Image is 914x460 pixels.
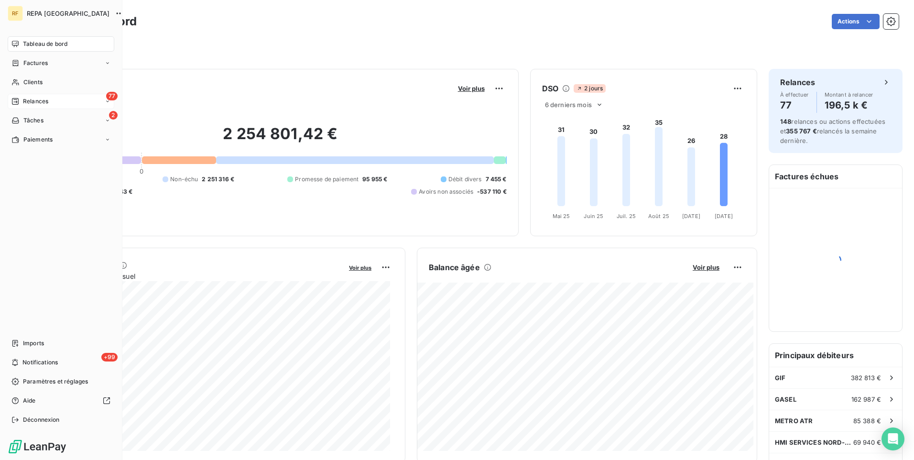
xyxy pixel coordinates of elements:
[775,395,796,403] span: GASEL
[584,213,603,219] tspan: Juin 25
[552,213,570,219] tspan: Mai 25
[853,438,881,446] span: 69 940 €
[109,111,118,120] span: 2
[448,175,482,184] span: Débit divers
[101,353,118,361] span: +99
[617,213,636,219] tspan: Juil. 25
[825,98,873,113] h4: 196,5 k €
[693,263,719,271] span: Voir plus
[775,438,853,446] span: HMI SERVICES NORD-EST-IDF
[23,97,48,106] span: Relances
[349,264,371,271] span: Voir plus
[780,118,791,125] span: 148
[832,14,880,29] button: Actions
[690,263,722,272] button: Voir plus
[23,339,44,348] span: Imports
[23,116,44,125] span: Tâches
[780,92,809,98] span: À effectuer
[419,187,473,196] span: Avoirs non associés
[27,10,109,17] span: REPA [GEOGRAPHIC_DATA]
[648,213,669,219] tspan: Août 25
[881,427,904,450] div: Open Intercom Messenger
[8,439,67,454] img: Logo LeanPay
[23,40,67,48] span: Tableau de bord
[682,213,700,219] tspan: [DATE]
[202,175,234,184] span: 2 251 316 €
[851,374,881,382] span: 382 813 €
[23,135,53,144] span: Paiements
[458,85,485,92] span: Voir plus
[140,167,143,175] span: 0
[23,78,43,87] span: Clients
[22,358,58,367] span: Notifications
[8,393,114,408] a: Aide
[106,92,118,100] span: 77
[486,175,507,184] span: 7 455 €
[780,118,885,144] span: relances ou actions effectuées et relancés la semaine dernière.
[769,165,902,188] h6: Factures échues
[23,396,36,405] span: Aide
[715,213,733,219] tspan: [DATE]
[429,262,480,273] h6: Balance âgée
[23,377,88,386] span: Paramètres et réglages
[775,374,785,382] span: GIF
[825,92,873,98] span: Montant à relancer
[780,98,809,113] h4: 77
[769,344,902,367] h6: Principaux débiteurs
[362,175,387,184] span: 95 955 €
[477,187,507,196] span: -537 110 €
[455,84,488,93] button: Voir plus
[542,83,558,94] h6: DSO
[23,416,60,424] span: Déconnexion
[8,6,23,21] div: RF
[545,101,592,109] span: 6 derniers mois
[853,417,881,425] span: 85 388 €
[295,175,359,184] span: Promesse de paiement
[851,395,881,403] span: 162 987 €
[170,175,198,184] span: Non-échu
[574,84,606,93] span: 2 jours
[23,59,48,67] span: Factures
[780,77,815,88] h6: Relances
[346,263,374,272] button: Voir plus
[54,124,507,153] h2: 2 254 801,42 €
[775,417,813,425] span: METRO ATR
[786,127,816,135] span: 355 767 €
[54,271,342,281] span: Chiffre d'affaires mensuel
